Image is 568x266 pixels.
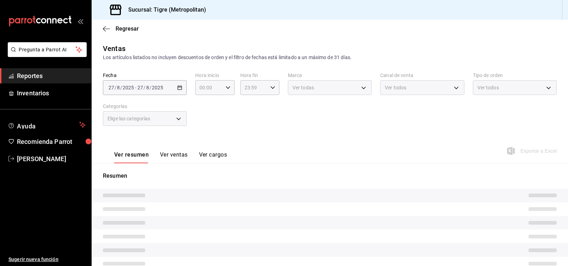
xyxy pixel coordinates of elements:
span: Pregunta a Parrot AI [19,46,76,53]
label: Fecha [103,73,187,78]
div: navigation tabs [114,151,227,163]
span: [PERSON_NAME] [17,154,86,164]
span: / [149,85,152,90]
label: Tipo de orden [473,73,557,78]
span: - [135,85,136,90]
span: / [115,85,117,90]
button: Regresar [103,25,139,32]
button: Pregunta a Parrot AI [8,42,87,57]
input: -- [146,85,149,90]
button: Ver cargos [199,151,227,163]
span: / [143,85,146,90]
button: open_drawer_menu [78,18,83,24]
button: Ver ventas [160,151,188,163]
input: ---- [122,85,134,90]
label: Categorías [103,104,187,109]
input: -- [117,85,120,90]
p: Resumen [103,172,557,180]
span: Reportes [17,71,86,81]
label: Marca [288,73,372,78]
span: Sugerir nueva función [8,256,86,263]
span: Elige las categorías [107,115,150,122]
span: Inventarios [17,88,86,98]
h3: Sucursal: Tigre (Metropolitan) [123,6,206,14]
span: Ayuda [17,121,76,129]
label: Canal de venta [380,73,464,78]
span: Regresar [116,25,139,32]
input: -- [137,85,143,90]
span: Ver todas [292,84,314,91]
label: Hora fin [240,73,279,78]
span: Recomienda Parrot [17,137,86,146]
button: Ver resumen [114,151,149,163]
div: Ventas [103,43,125,54]
label: Hora inicio [195,73,234,78]
input: -- [108,85,115,90]
div: Los artículos listados no incluyen descuentos de orden y el filtro de fechas está limitado a un m... [103,54,557,61]
span: Ver todos [477,84,499,91]
span: Ver todos [385,84,406,91]
input: ---- [152,85,163,90]
span: / [120,85,122,90]
a: Pregunta a Parrot AI [5,51,87,58]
